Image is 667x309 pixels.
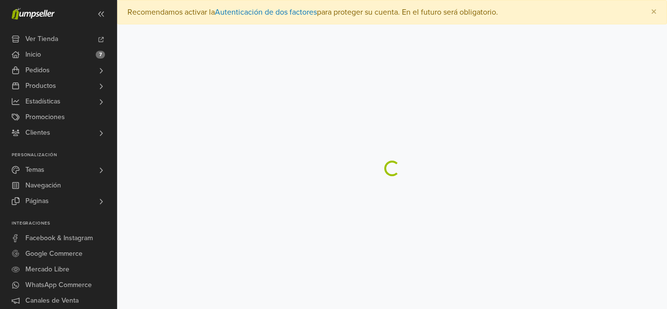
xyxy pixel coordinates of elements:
[25,230,93,246] span: Facebook & Instagram
[641,0,667,24] button: Close
[25,125,50,141] span: Clientes
[25,109,65,125] span: Promociones
[96,51,105,59] span: 7
[25,162,44,178] span: Temas
[12,152,117,158] p: Personalización
[651,5,657,19] span: ×
[12,221,117,227] p: Integraciones
[25,246,83,262] span: Google Commerce
[215,7,317,17] a: Autenticación de dos factores
[25,193,49,209] span: Páginas
[25,94,61,109] span: Estadísticas
[25,262,69,277] span: Mercado Libre
[25,277,92,293] span: WhatsApp Commerce
[25,47,41,62] span: Inicio
[25,293,79,309] span: Canales de Venta
[25,31,58,47] span: Ver Tienda
[25,62,50,78] span: Pedidos
[25,178,61,193] span: Navegación
[25,78,56,94] span: Productos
